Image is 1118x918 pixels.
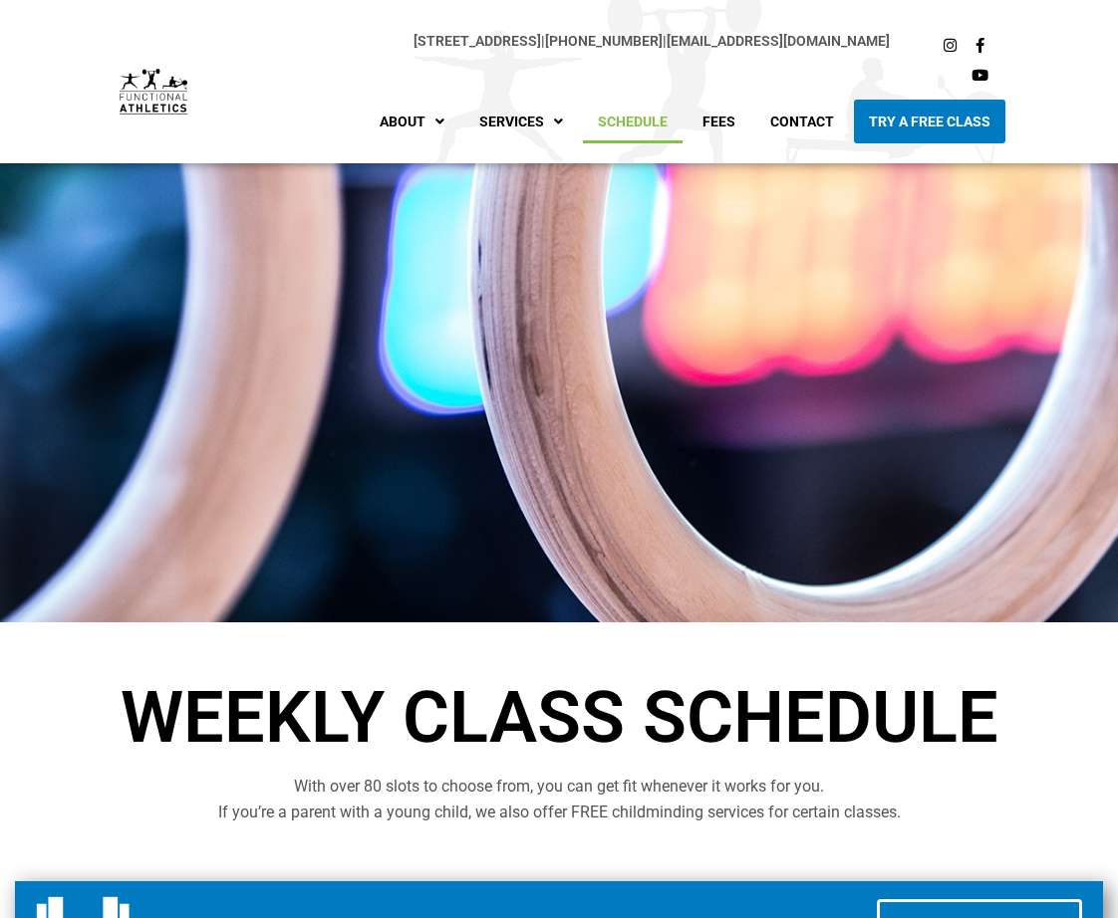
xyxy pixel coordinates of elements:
[120,69,187,115] img: default-logo
[583,100,683,143] a: Schedule
[464,100,578,143] a: Services
[667,33,890,49] a: [EMAIL_ADDRESS][DOMAIN_NAME]
[755,100,849,143] a: Contact
[414,33,541,49] a: [STREET_ADDRESS]
[10,682,1108,754] h1: Weekly Class Schedule
[10,774,1108,826] p: With over 80 slots to choose from, you can get fit whenever it works for you. If you’re a parent ...
[414,33,545,49] span: |
[854,100,1005,143] a: Try A Free Class
[688,100,750,143] a: Fees
[365,100,459,143] a: About
[227,30,890,53] p: |
[545,33,663,49] a: [PHONE_NUMBER]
